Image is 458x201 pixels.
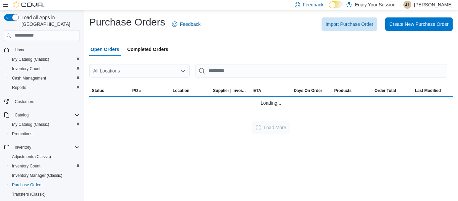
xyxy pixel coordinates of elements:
[9,74,49,82] a: Cash Management
[403,1,411,9] div: Jeremy Tremblett
[9,190,48,198] a: Transfers (Classic)
[7,171,82,180] button: Inventory Manager (Classic)
[12,97,80,105] span: Customers
[92,88,104,93] span: Status
[7,161,82,171] button: Inventory Count
[332,85,372,96] button: Products
[15,112,28,118] span: Catalog
[12,57,49,62] span: My Catalog (Classic)
[7,180,82,190] button: Purchase Orders
[12,46,28,54] a: Home
[9,162,43,170] a: Inventory Count
[12,111,80,119] span: Catalog
[291,85,331,96] button: Days On Order
[12,173,62,178] span: Inventory Manager (Classic)
[12,111,31,119] button: Catalog
[329,8,329,9] span: Dark Mode
[9,55,80,63] span: My Catalog (Classic)
[7,120,82,129] button: My Catalog (Classic)
[375,88,396,93] span: Order Total
[7,129,82,139] button: Promotions
[9,130,35,138] a: Promotions
[256,125,261,130] span: Loading
[7,73,82,83] button: Cash Management
[334,88,352,93] span: Products
[89,85,129,96] button: Status
[372,85,412,96] button: Order Total
[251,85,291,96] button: ETA
[264,124,286,131] span: Load More
[15,47,25,53] span: Home
[326,21,373,28] span: Import Purchase Order
[9,162,80,170] span: Inventory Count
[322,17,377,31] button: Import Purchase Order
[180,68,186,73] button: Open list of options
[1,96,82,106] button: Customers
[9,181,45,189] a: Purchase Orders
[15,145,31,150] span: Inventory
[9,153,80,161] span: Adjustments (Classic)
[7,55,82,64] button: My Catalog (Classic)
[389,21,449,28] span: Create New Purchase Order
[9,130,80,138] span: Promotions
[12,163,41,169] span: Inventory Count
[173,88,189,93] div: Location
[12,98,37,106] a: Customers
[9,84,29,92] a: Reports
[294,88,322,93] span: Days On Order
[7,152,82,161] button: Adjustments (Classic)
[15,99,34,104] span: Customers
[9,84,80,92] span: Reports
[195,64,447,78] input: This is a search bar. After typing your query, hit enter to filter the results lower in the page.
[132,88,141,93] span: PO #
[1,110,82,120] button: Catalog
[12,46,80,54] span: Home
[7,83,82,92] button: Reports
[12,76,46,81] span: Cash Management
[12,182,43,188] span: Purchase Orders
[170,85,210,96] button: Location
[9,171,80,180] span: Inventory Manager (Classic)
[414,1,453,9] p: [PERSON_NAME]
[13,1,44,8] img: Cova
[1,45,82,55] button: Home
[415,88,441,93] span: Last Modified
[1,143,82,152] button: Inventory
[12,131,33,137] span: Promotions
[12,85,26,90] span: Reports
[19,14,80,28] span: Load All Apps in [GEOGRAPHIC_DATA]
[7,190,82,199] button: Transfers (Classic)
[12,143,80,151] span: Inventory
[9,120,52,129] a: My Catalog (Classic)
[329,1,343,8] input: Dark Mode
[9,65,80,73] span: Inventory Count
[9,65,43,73] a: Inventory Count
[12,122,49,127] span: My Catalog (Classic)
[127,43,168,56] span: Completed Orders
[213,88,248,93] span: Supplier | Invoice Number
[9,190,80,198] span: Transfers (Classic)
[9,120,80,129] span: My Catalog (Classic)
[12,66,41,71] span: Inventory Count
[12,154,51,159] span: Adjustments (Classic)
[405,1,409,9] span: JT
[399,1,401,9] p: |
[412,85,453,96] button: Last Modified
[252,121,290,134] button: LoadingLoad More
[210,85,250,96] button: Supplier | Invoice Number
[129,85,170,96] button: PO #
[169,17,203,31] a: Feedback
[9,171,65,180] a: Inventory Manager (Classic)
[9,74,80,82] span: Cash Management
[89,15,165,29] h1: Purchase Orders
[180,21,201,28] span: Feedback
[253,88,261,93] span: ETA
[91,43,119,56] span: Open Orders
[303,1,323,8] span: Feedback
[385,17,453,31] button: Create New Purchase Order
[355,1,397,9] p: Enjoy Your Session!
[12,192,46,197] span: Transfers (Classic)
[9,181,80,189] span: Purchase Orders
[7,64,82,73] button: Inventory Count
